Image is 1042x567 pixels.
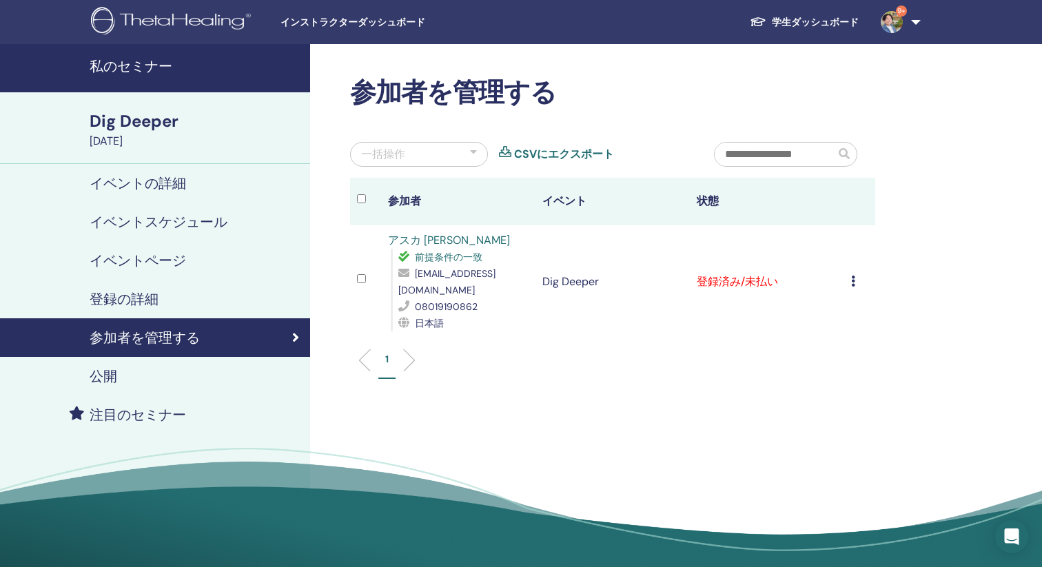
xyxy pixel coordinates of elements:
[350,77,875,109] h2: 参加者を管理する
[896,6,907,17] span: 9+
[361,146,405,163] div: 一括操作
[90,175,186,192] h4: イベントの詳細
[385,352,389,367] p: 1
[415,251,482,263] span: 前提条件の一致
[381,178,535,225] th: 参加者
[514,146,614,163] a: CSVにエクスポート
[90,133,302,150] div: [DATE]
[995,520,1028,553] div: Open Intercom Messenger
[90,252,186,269] h4: イベントページ
[739,10,870,35] a: 学生ダッシュボード
[535,178,690,225] th: イベント
[91,7,256,38] img: logo.png
[398,267,496,296] span: [EMAIL_ADDRESS][DOMAIN_NAME]
[280,15,487,30] span: インストラクターダッシュボード
[90,406,186,423] h4: 注目のセミナー
[415,317,444,329] span: 日本語
[81,110,310,150] a: Dig Deeper[DATE]
[388,233,510,247] a: アスカ [PERSON_NAME]
[690,178,844,225] th: 状態
[90,58,302,74] h4: 私のセミナー
[535,225,690,338] td: Dig Deeper
[881,11,903,33] img: default.jpg
[90,110,302,133] div: Dig Deeper
[750,16,766,28] img: graduation-cap-white.svg
[90,214,227,230] h4: イベントスケジュール
[415,300,478,313] span: 08019190862
[90,329,200,346] h4: 参加者を管理する
[90,368,117,384] h4: 公開
[90,291,159,307] h4: 登録の詳細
